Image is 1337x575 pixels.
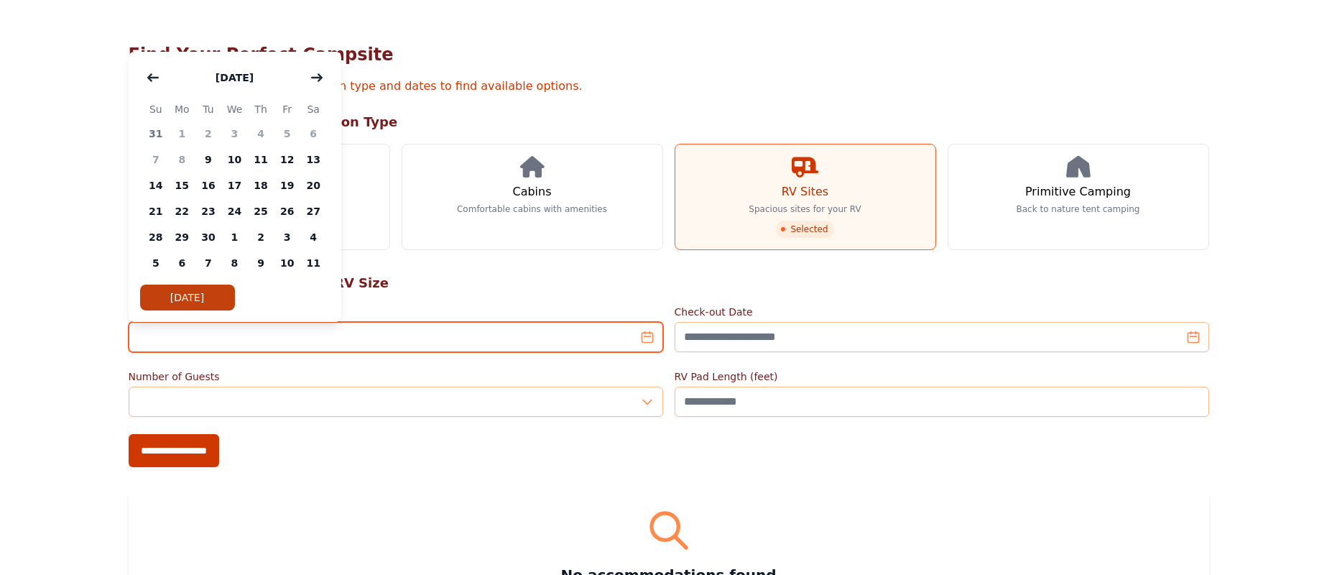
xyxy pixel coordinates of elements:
[274,198,300,224] span: 26
[129,112,1209,132] h2: Step 1: Choose Accommodation Type
[169,121,195,147] span: 1
[195,147,222,172] span: 9
[776,221,833,238] span: Selected
[221,250,248,276] span: 8
[248,121,274,147] span: 4
[274,224,300,250] span: 3
[169,224,195,250] span: 29
[300,198,327,224] span: 27
[248,224,274,250] span: 2
[129,78,1209,95] p: Select your preferred accommodation type and dates to find available options.
[169,198,195,224] span: 22
[129,369,663,384] label: Number of Guests
[143,198,170,224] span: 21
[248,147,274,172] span: 11
[248,101,274,118] span: Th
[782,183,828,201] h3: RV Sites
[300,101,327,118] span: Sa
[300,224,327,250] span: 4
[221,121,248,147] span: 3
[402,144,663,250] a: Cabins Comfortable cabins with amenities
[195,224,222,250] span: 30
[300,172,327,198] span: 20
[300,121,327,147] span: 6
[248,198,274,224] span: 25
[512,183,551,201] h3: Cabins
[169,250,195,276] span: 6
[143,172,170,198] span: 14
[457,203,607,215] p: Comfortable cabins with amenities
[1017,203,1140,215] p: Back to nature tent camping
[1025,183,1131,201] h3: Primitive Camping
[274,147,300,172] span: 12
[274,121,300,147] span: 5
[143,224,170,250] span: 28
[221,172,248,198] span: 17
[129,305,663,319] label: Check-in Date
[195,172,222,198] span: 16
[221,224,248,250] span: 1
[948,144,1209,250] a: Primitive Camping Back to nature tent camping
[274,101,300,118] span: Fr
[195,198,222,224] span: 23
[143,250,170,276] span: 5
[143,121,170,147] span: 31
[300,147,327,172] span: 13
[143,101,170,118] span: Su
[169,172,195,198] span: 15
[221,147,248,172] span: 10
[140,285,235,310] button: [DATE]
[675,305,1209,319] label: Check-out Date
[143,147,170,172] span: 7
[195,121,222,147] span: 2
[274,172,300,198] span: 19
[675,144,936,250] a: RV Sites Spacious sites for your RV Selected
[248,250,274,276] span: 9
[675,369,1209,384] label: RV Pad Length (feet)
[274,250,300,276] span: 10
[221,101,248,118] span: We
[169,101,195,118] span: Mo
[201,63,268,92] button: [DATE]
[221,198,248,224] span: 24
[169,147,195,172] span: 8
[129,273,1209,293] h2: Step 2: Select Your Dates & RV Size
[129,43,1209,66] h1: Find Your Perfect Campsite
[749,203,861,215] p: Spacious sites for your RV
[300,250,327,276] span: 11
[195,250,222,276] span: 7
[248,172,274,198] span: 18
[195,101,222,118] span: Tu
